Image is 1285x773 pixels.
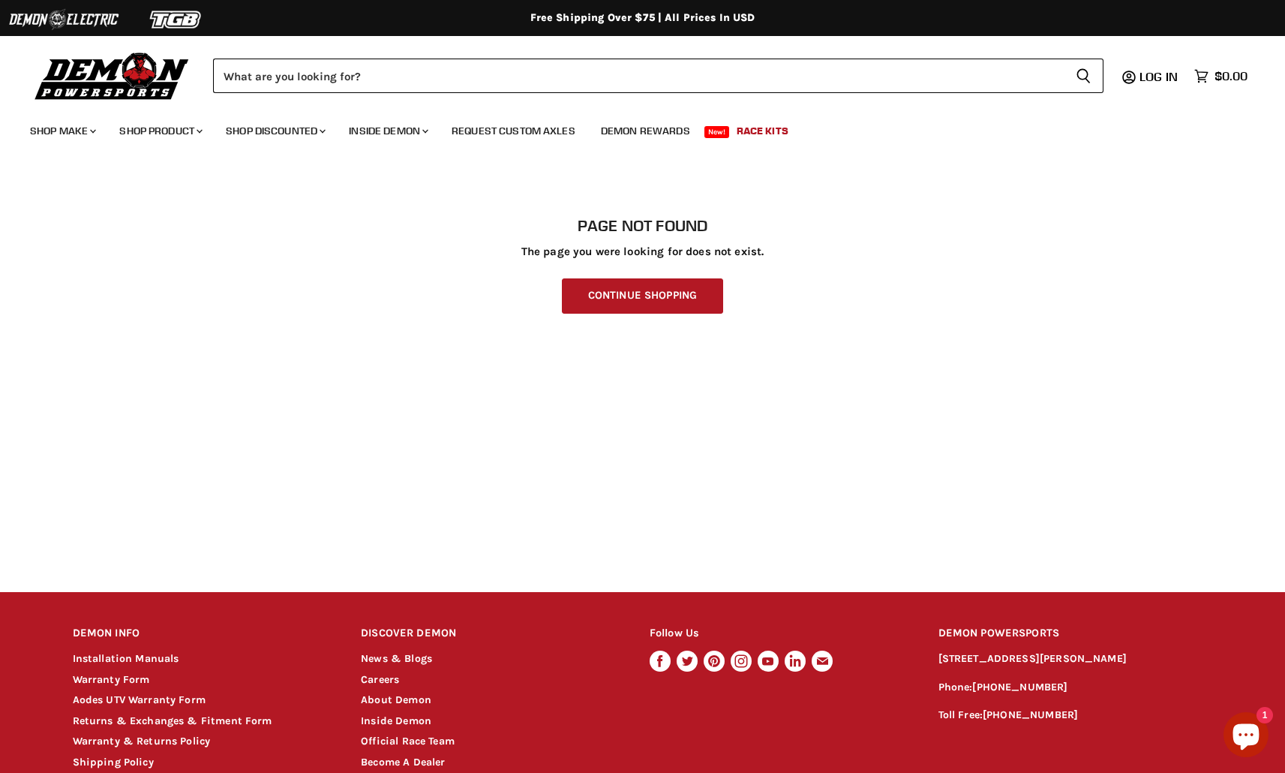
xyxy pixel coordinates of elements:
[120,5,233,34] img: TGB Logo 2
[725,116,800,146] a: Race Kits
[938,707,1213,724] p: Toll Free:
[361,735,455,747] a: Official Race Team
[73,217,1213,235] h1: Page not found
[361,652,432,665] a: News & Blogs
[1214,69,1247,83] span: $0.00
[983,708,1078,721] a: [PHONE_NUMBER]
[361,616,621,651] h2: DISCOVER DEMON
[108,116,212,146] a: Shop Product
[1064,59,1103,93] button: Search
[73,735,211,747] a: Warranty & Returns Policy
[73,756,154,768] a: Shipping Policy
[73,245,1213,258] p: The page you were looking for does not exist.
[938,651,1213,668] p: [STREET_ADDRESS][PERSON_NAME]
[19,110,1244,146] ul: Main menu
[361,756,445,768] a: Become A Dealer
[938,616,1213,651] h2: DEMON POWERSPORTS
[361,673,399,686] a: Careers
[73,714,272,727] a: Returns & Exchanges & Fitment Form
[213,59,1103,93] form: Product
[361,714,431,727] a: Inside Demon
[73,693,206,706] a: Aodes UTV Warranty Form
[650,616,910,651] h2: Follow Us
[338,116,437,146] a: Inside Demon
[1133,70,1187,83] a: Log in
[1187,65,1255,87] a: $0.00
[590,116,701,146] a: Demon Rewards
[8,5,120,34] img: Demon Electric Logo 2
[1219,712,1273,761] inbox-online-store-chat: Shopify online store chat
[19,116,105,146] a: Shop Make
[361,693,431,706] a: About Demon
[440,116,587,146] a: Request Custom Axles
[938,679,1213,696] p: Phone:
[972,681,1067,693] a: [PHONE_NUMBER]
[213,59,1064,93] input: Search
[30,49,194,102] img: Demon Powersports
[73,652,179,665] a: Installation Manuals
[43,11,1243,25] div: Free Shipping Over $75 | All Prices In USD
[562,278,723,314] a: Continue Shopping
[1139,69,1178,84] span: Log in
[73,616,333,651] h2: DEMON INFO
[73,673,150,686] a: Warranty Form
[215,116,335,146] a: Shop Discounted
[704,126,730,138] span: New!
